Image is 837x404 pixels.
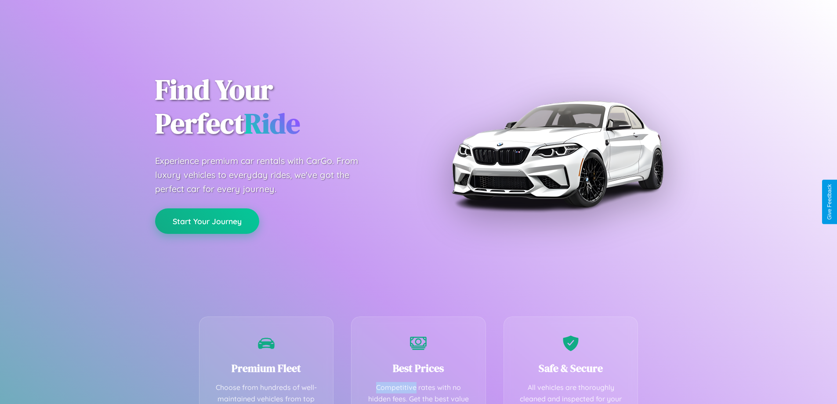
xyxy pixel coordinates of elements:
img: Premium BMW car rental vehicle [447,44,667,264]
p: Experience premium car rentals with CarGo. From luxury vehicles to everyday rides, we've got the ... [155,154,375,196]
h3: Safe & Secure [517,361,625,375]
h3: Premium Fleet [213,361,320,375]
button: Start Your Journey [155,208,259,234]
h1: Find Your Perfect [155,73,406,141]
span: Ride [244,104,300,142]
h3: Best Prices [365,361,472,375]
div: Give Feedback [826,184,833,220]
